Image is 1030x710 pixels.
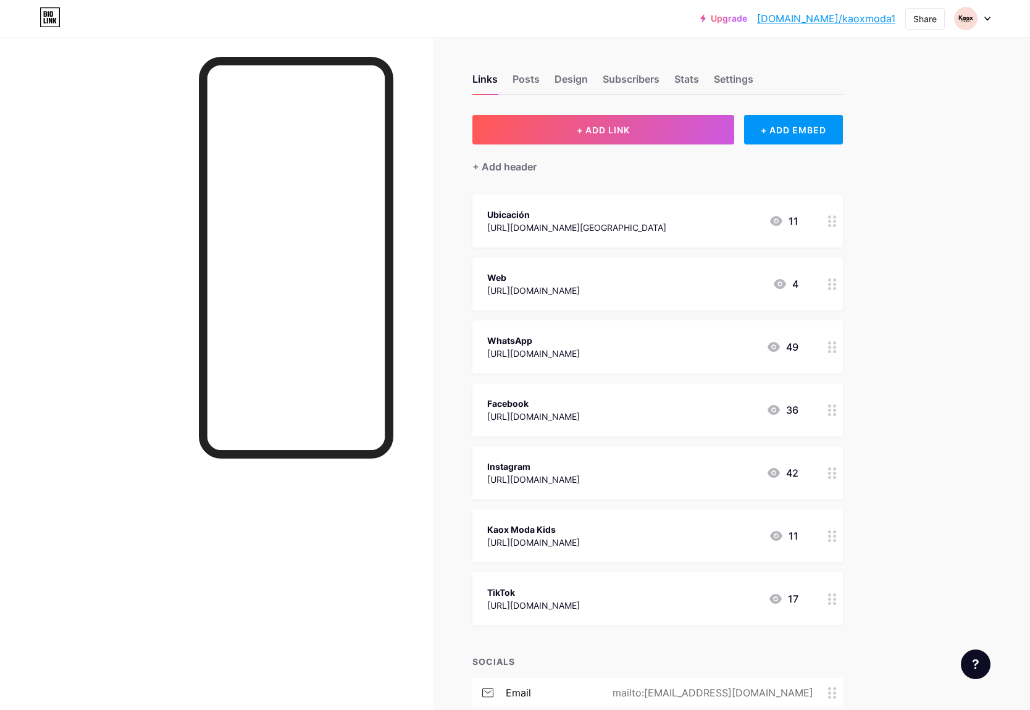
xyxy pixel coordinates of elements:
div: 36 [766,403,798,417]
a: [DOMAIN_NAME]/kaoxmoda1 [757,11,895,26]
button: + ADD LINK [472,115,735,144]
div: 17 [768,591,798,606]
div: [URL][DOMAIN_NAME] [487,347,580,360]
div: [URL][DOMAIN_NAME] [487,473,580,486]
div: 49 [766,340,798,354]
div: Kaox Moda Kids [487,523,580,536]
img: Kaox Moda [954,7,978,30]
div: 4 [773,277,798,291]
div: Settings [714,72,753,94]
div: Share [913,12,937,25]
div: + ADD EMBED [744,115,842,144]
div: TikTok [487,586,580,599]
a: Upgrade [700,14,747,23]
div: [URL][DOMAIN_NAME] [487,536,580,549]
div: Ubicación [487,208,666,221]
div: Web [487,271,580,284]
span: + ADD LINK [577,125,630,135]
div: email [506,685,531,700]
div: + Add header [472,159,537,174]
div: 11 [769,214,798,228]
div: 11 [769,528,798,543]
div: Posts [513,72,540,94]
div: 42 [766,466,798,480]
div: Subscribers [603,72,659,94]
div: mailto:[EMAIL_ADDRESS][DOMAIN_NAME] [593,685,828,700]
div: [URL][DOMAIN_NAME] [487,284,580,297]
div: Links [472,72,498,94]
div: [URL][DOMAIN_NAME][GEOGRAPHIC_DATA] [487,221,666,234]
div: [URL][DOMAIN_NAME] [487,410,580,423]
div: Facebook [487,397,580,410]
div: Instagram [487,460,580,473]
div: WhatsApp [487,334,580,347]
div: Stats [674,72,699,94]
div: Design [555,72,588,94]
div: [URL][DOMAIN_NAME] [487,599,580,612]
div: SOCIALS [472,655,843,668]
